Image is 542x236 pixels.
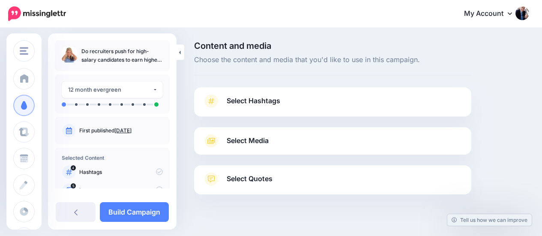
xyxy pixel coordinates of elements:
[203,172,463,194] a: Select Quotes
[227,173,272,185] span: Select Quotes
[194,54,471,66] span: Choose the content and media that you'd like to use in this campaign.
[227,95,280,107] span: Select Hashtags
[447,214,532,226] a: Tell us how we can improve
[79,186,163,194] p: Images
[20,47,28,55] img: menu.png
[203,134,463,148] a: Select Media
[194,42,471,50] span: Content and media
[71,183,76,188] span: 5
[114,127,132,134] a: [DATE]
[62,155,163,161] h4: Selected Content
[227,135,269,146] span: Select Media
[203,94,463,117] a: Select Hashtags
[62,47,77,63] img: 9452dd1f36899060a5ec0dbaa9e12f12_thumb.jpg
[79,127,163,134] p: First published
[81,47,163,64] p: Do recruiters push for high-salary candidates to earn higher fees?
[71,165,76,170] span: 4
[68,85,153,95] div: 12 month evergreen
[79,168,163,176] p: Hashtags
[8,6,66,21] img: Missinglettr
[455,3,529,24] a: My Account
[62,81,163,98] button: 12 month evergreen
